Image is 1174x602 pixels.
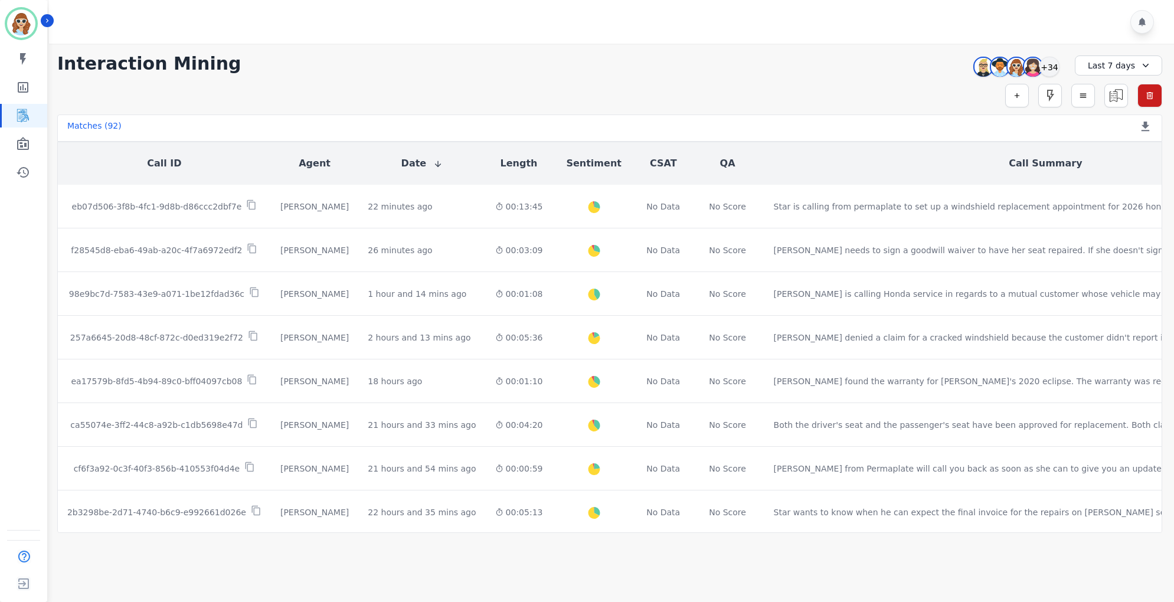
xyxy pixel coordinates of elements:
div: No Data [645,201,682,212]
div: 00:00:59 [495,463,543,475]
div: 00:03:09 [495,244,543,256]
div: Last 7 days [1075,55,1162,76]
div: [PERSON_NAME] [280,463,349,475]
p: ea17579b-8fd5-4b94-89c0-bff04097cb08 [71,375,242,387]
div: [PERSON_NAME] [280,244,349,256]
p: f28545d8-eba6-49ab-a20c-4f7a6972edf2 [71,244,242,256]
button: Agent [299,156,331,171]
button: CSAT [650,156,677,171]
div: No Score [709,463,746,475]
div: 00:04:20 [495,419,543,431]
div: 21 hours and 33 mins ago [368,419,476,431]
div: No Score [709,506,746,518]
div: No Data [645,506,682,518]
div: 00:01:08 [495,288,543,300]
div: No Score [709,332,746,343]
div: No Data [645,244,682,256]
div: No Score [709,419,746,431]
p: cf6f3a92-0c3f-40f3-856b-410553f04d4e [74,463,240,475]
p: 257a6645-20d8-48cf-872c-d0ed319e2f72 [70,332,243,343]
button: Call ID [147,156,181,171]
button: Call Summary [1009,156,1082,171]
div: No Score [709,375,746,387]
button: Date [401,156,443,171]
div: [PERSON_NAME] [280,506,349,518]
div: No Score [709,288,746,300]
div: 2 hours and 13 mins ago [368,332,470,343]
button: Length [501,156,538,171]
img: Bordered avatar [7,9,35,38]
div: +34 [1039,57,1059,77]
div: 00:05:13 [495,506,543,518]
div: 1 hour and 14 mins ago [368,288,466,300]
button: QA [720,156,735,171]
button: Sentiment [566,156,621,171]
div: Matches ( 92 ) [67,120,122,136]
div: [PERSON_NAME] [280,419,349,431]
div: No Data [645,419,682,431]
div: [PERSON_NAME] [280,288,349,300]
div: 00:01:10 [495,375,543,387]
div: 22 minutes ago [368,201,432,212]
div: 00:05:36 [495,332,543,343]
div: 21 hours and 54 mins ago [368,463,476,475]
p: eb07d506-3f8b-4fc1-9d8b-d86ccc2dbf7e [72,201,242,212]
div: No Data [645,332,682,343]
div: 26 minutes ago [368,244,432,256]
p: 98e9bc7d-7583-43e9-a071-1be12fdad36c [69,288,244,300]
div: [PERSON_NAME] [280,201,349,212]
div: [PERSON_NAME] [280,332,349,343]
p: ca55074e-3ff2-44c8-a92b-c1db5698e47d [70,419,243,431]
div: 22 hours and 35 mins ago [368,506,476,518]
div: 00:13:45 [495,201,543,212]
p: 2b3298be-2d71-4740-b6c9-e992661d026e [67,506,246,518]
div: No Score [709,244,746,256]
h1: Interaction Mining [57,53,241,74]
div: [PERSON_NAME] [280,375,349,387]
div: No Score [709,201,746,212]
div: 18 hours ago [368,375,422,387]
div: No Data [645,463,682,475]
div: No Data [645,288,682,300]
div: No Data [645,375,682,387]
